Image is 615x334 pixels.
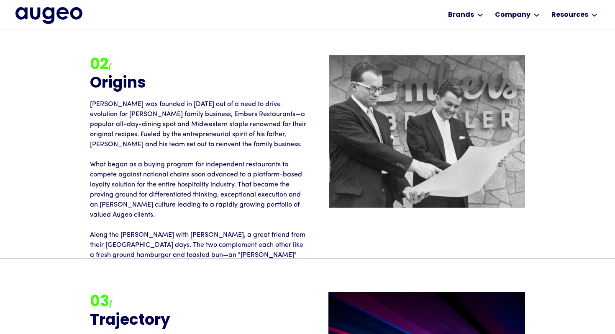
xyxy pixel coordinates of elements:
[90,99,307,300] p: [PERSON_NAME] was founded in [DATE] out of a need to drive evolution for [PERSON_NAME] family bus...
[90,295,109,310] strong: 03
[90,313,307,330] h2: Trajectory
[495,10,530,20] div: Company
[90,58,108,73] strong: 02
[15,7,82,24] a: home
[15,7,82,24] img: Augeo's full logo in midnight blue.
[109,302,112,308] strong: /
[108,65,111,71] strong: /
[448,10,474,20] div: Brands
[551,10,588,20] div: Resources
[90,76,307,93] h2: Origins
